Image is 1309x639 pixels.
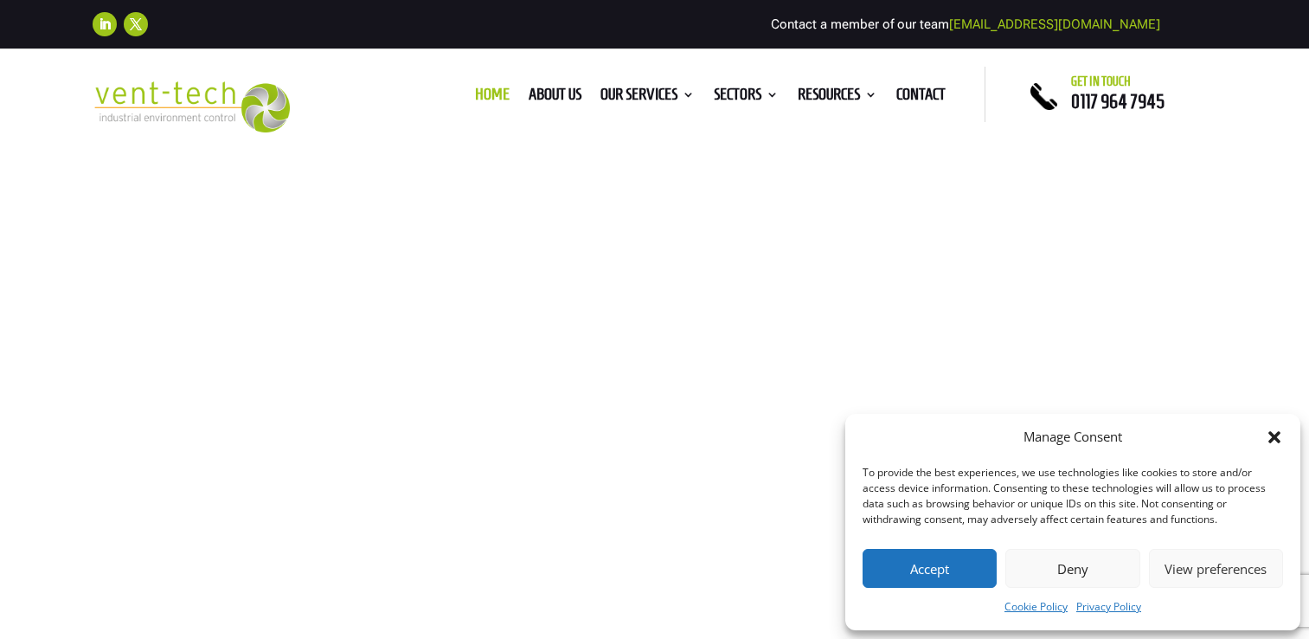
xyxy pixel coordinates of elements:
[475,88,510,107] a: Home
[714,88,779,107] a: Sectors
[949,16,1160,32] a: [EMAIL_ADDRESS][DOMAIN_NAME]
[1149,549,1283,588] button: View preferences
[1071,91,1165,112] a: 0117 964 7945
[600,88,695,107] a: Our Services
[93,12,117,36] a: Follow on LinkedIn
[1023,427,1122,448] div: Manage Consent
[1071,74,1131,88] span: Get in touch
[93,81,291,132] img: 2023-09-27T08_35_16.549ZVENT-TECH---Clear-background
[1004,597,1068,617] a: Cookie Policy
[863,549,997,588] button: Accept
[798,88,877,107] a: Resources
[896,88,946,107] a: Contact
[529,88,581,107] a: About us
[1266,429,1283,446] div: Close dialog
[1076,597,1141,617] a: Privacy Policy
[863,465,1281,527] div: To provide the best experiences, we use technologies like cookies to store and/or access device i...
[771,16,1160,32] span: Contact a member of our team
[1005,549,1139,588] button: Deny
[124,12,148,36] a: Follow on X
